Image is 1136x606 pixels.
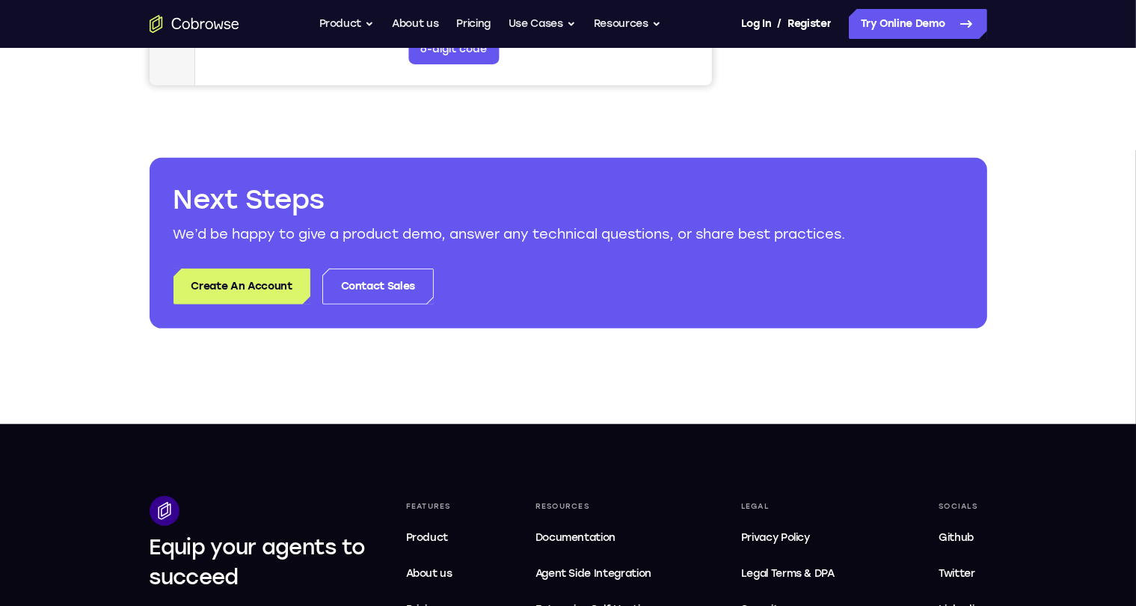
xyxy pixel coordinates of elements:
[108,111,269,123] span: android@example.com
[735,496,874,517] div: Legal
[150,534,366,590] span: Equip your agents to succeed
[741,9,771,39] a: Log In
[939,531,974,544] span: Github
[406,531,449,544] span: Product
[456,9,491,39] a: Pricing
[400,496,471,517] div: Features
[444,49,471,64] label: Email
[174,269,310,304] a: Create An Account
[535,531,615,544] span: Documentation
[392,9,438,39] a: About us
[509,9,576,39] button: Use Cases
[278,169,370,181] div: App
[46,79,562,136] div: Open device details
[933,559,986,589] a: Twitter
[93,148,161,163] div: Trial Website
[406,567,452,580] span: About us
[933,496,986,517] div: Socials
[58,9,139,33] h1: Connect
[535,565,671,583] span: Agent Side Integration
[93,91,199,105] div: Trial Android Device
[849,9,987,39] a: Try Online Demo
[206,97,209,100] div: New devices found.
[293,111,370,123] span: Cobrowse.io
[9,9,36,36] a: Connect
[85,49,273,64] input: Filter devices...
[529,559,677,589] a: Agent Side Integration
[108,169,269,181] span: web@example.com
[741,531,810,544] span: Privacy Policy
[259,450,349,480] button: 6-digit code
[168,154,171,157] div: New devices found.
[594,9,661,39] button: Resources
[174,224,963,245] p: We’d be happy to give a product demo, answer any technical questions, or share best practices.
[400,523,471,553] a: Product
[93,169,269,181] div: Email
[278,111,370,123] div: App
[297,49,344,64] label: demo_id
[741,567,835,580] span: Legal Terms & DPA
[473,94,544,120] a: Connect
[529,523,677,553] a: Documentation
[735,523,874,553] a: Privacy Policy
[150,15,239,33] a: Go to the home page
[526,45,550,69] button: Refresh
[777,15,782,33] span: /
[9,43,36,70] a: Sessions
[322,269,434,304] a: Contact Sales
[933,523,986,553] a: Github
[939,567,975,580] span: Twitter
[529,496,677,517] div: Resources
[9,78,36,105] a: Settings
[735,559,874,589] a: Legal Terms & DPA
[93,111,269,123] div: Email
[379,111,421,123] span: +14 more
[787,9,831,39] a: Register
[167,150,206,162] div: Online
[174,182,963,218] h2: Next Steps
[205,92,244,104] div: Online
[379,169,418,181] span: +11 more
[473,151,544,178] a: Connect
[293,169,370,181] span: Cobrowse demo
[319,9,375,39] button: Product
[46,136,562,194] div: Open device details
[400,559,471,589] a: About us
